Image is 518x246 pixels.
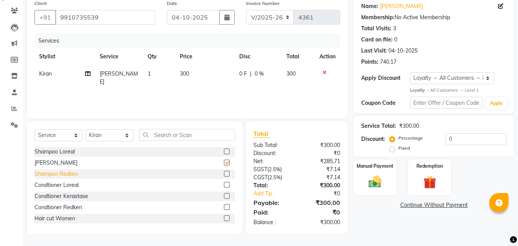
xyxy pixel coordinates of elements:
span: 2.5% [269,174,281,180]
button: Apply [485,97,507,109]
div: Last Visit: [361,47,387,55]
div: ₹285.71 [297,157,346,165]
span: 1 [148,70,151,77]
div: ₹300.00 [297,218,346,226]
div: ₹300.00 [399,122,419,130]
div: Card on file: [361,36,393,44]
div: Coupon Code [361,99,409,107]
div: No Active Membership [361,13,506,21]
div: Payable: [248,198,297,207]
div: ( ) [248,173,297,182]
div: ₹7.14 [297,165,346,173]
span: 300 [180,70,189,77]
img: _cash.svg [365,174,385,189]
input: Search by Name/Mobile/Email/Code [55,10,155,25]
a: Continue Without Payment [355,201,513,209]
th: Stylist [35,48,95,65]
div: Total: [248,182,297,190]
div: ₹0 [297,149,346,157]
div: Condtioner Loreal [35,181,79,189]
div: Discount: [361,135,385,143]
div: [PERSON_NAME] [35,159,77,167]
label: Redemption [416,163,443,170]
th: Action [315,48,340,65]
span: Total [253,130,271,138]
img: _gift.svg [419,174,440,190]
div: Sub Total: [248,141,297,149]
a: [PERSON_NAME] [380,2,423,10]
span: [PERSON_NAME] [100,70,138,85]
th: Total [282,48,315,65]
th: Price [175,48,235,65]
div: Balance : [248,218,297,226]
a: Add Tip [248,190,305,198]
div: 3 [393,25,396,33]
div: Net: [248,157,297,165]
div: Points: [361,58,378,66]
span: SGST [253,166,267,173]
div: Shampoo Loreal [35,148,75,156]
div: ₹0 [305,190,346,198]
div: All Customers → Level 1 [410,87,506,94]
strong: Loyalty → [410,88,430,93]
input: Search or Scan [139,129,235,141]
div: ₹300.00 [297,141,346,149]
span: Kiran [39,70,52,77]
div: Service Total: [361,122,396,130]
div: Total Visits: [361,25,391,33]
div: Condtioner Kerastase [35,192,88,200]
div: Shampoo Redken [35,170,78,178]
div: Hair cut Women [35,215,75,223]
span: CGST [253,174,268,181]
span: 300 [286,70,296,77]
div: Discount: [248,149,297,157]
span: | [250,70,252,78]
div: ₹0 [297,208,346,217]
div: 740.17 [380,58,396,66]
div: ₹300.00 [297,182,346,190]
div: 0 [394,36,397,44]
span: 0 F [239,70,247,78]
div: ₹300.00 [297,198,346,207]
span: 2.5% [269,166,280,172]
div: 04-10-2025 [388,47,418,55]
div: Membership: [361,13,395,21]
div: ₹7.14 [297,173,346,182]
th: Service [95,48,143,65]
th: Qty [143,48,175,65]
span: 0 % [255,70,264,78]
div: Condtioner Redken [35,203,82,211]
div: Paid: [248,208,297,217]
div: Services [35,34,346,48]
div: ( ) [248,165,297,173]
div: Name: [361,2,378,10]
button: +91 [35,10,56,25]
label: Fixed [398,145,410,152]
th: Disc [235,48,282,65]
label: Manual Payment [357,163,393,170]
div: Apply Discount [361,74,409,82]
label: Percentage [398,135,423,142]
input: Enter Offer / Coupon Code [410,97,482,109]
